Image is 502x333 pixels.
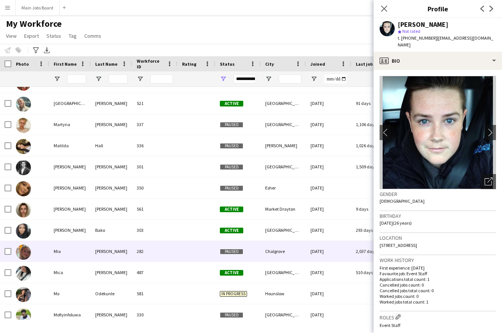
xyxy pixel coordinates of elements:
span: Workforce ID [137,58,164,69]
div: 91 days [351,93,397,114]
div: 337 [132,114,178,135]
div: Mia [49,241,91,262]
div: [PERSON_NAME] [91,304,132,325]
button: Open Filter Menu [220,76,227,82]
span: Rating [182,61,196,67]
p: Cancelled jobs count: 0 [380,282,496,288]
div: 561 [132,199,178,219]
img: Martyna Piatek [16,118,31,133]
span: Photo [16,61,29,67]
div: Hounslow [261,283,306,304]
span: [DEMOGRAPHIC_DATA] [380,198,425,204]
div: [DATE] [306,241,351,262]
div: [DATE] [306,114,351,135]
div: [PERSON_NAME] [49,220,91,240]
div: [PERSON_NAME] [91,199,132,219]
img: Mofiyinfoluwa Ajala [16,308,31,323]
button: Open Filter Menu [265,76,272,82]
div: [PERSON_NAME] [91,241,132,262]
div: Bako [91,220,132,240]
div: 303 [132,220,178,240]
div: 293 days [351,220,397,240]
div: 9 days [351,199,397,219]
div: Market Drayton [261,199,306,219]
div: 1,026 days [351,135,397,156]
img: Megan Richards [16,181,31,196]
div: [GEOGRAPHIC_DATA] [261,262,306,283]
span: City [265,61,274,67]
span: | [EMAIL_ADDRESS][DOMAIN_NAME] [398,35,493,48]
span: Event Staff [380,322,400,328]
a: Status [43,31,64,41]
div: [PERSON_NAME] [49,177,91,198]
span: Comms [84,32,101,39]
div: 581 [132,283,178,304]
h3: Work history [380,257,496,264]
p: Applications total count: 1 [380,276,496,282]
span: Paused [220,185,243,191]
span: Paused [220,249,243,254]
span: Active [220,228,243,233]
span: [STREET_ADDRESS] [380,242,417,248]
h3: Roles [380,313,496,321]
span: My Workforce [6,18,62,29]
div: [GEOGRAPHIC_DATA] [261,220,306,240]
span: Active [220,101,243,106]
div: [DATE] [306,135,351,156]
div: 336 [132,135,178,156]
img: Maximilian Heil [16,160,31,175]
span: [DATE] (26 years) [380,220,412,226]
div: [DATE] [306,177,351,198]
div: [DATE] [306,262,351,283]
div: Chalgrove [261,241,306,262]
div: [PERSON_NAME] [91,156,132,177]
div: Mica [49,262,91,283]
div: 487 [132,262,178,283]
span: Paused [220,122,243,128]
span: Paused [220,312,243,318]
div: [GEOGRAPHIC_DATA] [261,156,306,177]
h3: Gender [380,191,496,197]
span: Status [46,32,61,39]
h3: Location [380,234,496,241]
span: Last Name [95,61,117,67]
span: In progress [220,291,247,297]
span: Export [24,32,39,39]
div: [DATE] [306,93,351,114]
div: 350 [132,177,178,198]
span: Last job [356,61,373,67]
div: 1,106 days [351,114,397,135]
div: 330 [132,304,178,325]
div: [DATE] [306,304,351,325]
img: Mica Ramsey [16,266,31,281]
img: Melissa Bako [16,224,31,239]
input: Last Name Filter Input [109,74,128,83]
div: Open photos pop-in [481,174,496,189]
span: Tag [69,32,77,39]
div: 510 days [351,262,397,283]
div: 282 [132,241,178,262]
img: Crew avatar or photo [380,76,496,189]
span: View [6,32,17,39]
input: Joined Filter Input [324,74,347,83]
img: Mia Richardson [16,245,31,260]
span: t. [PHONE_NUMBER] [398,35,437,41]
button: Main Jobs Board [15,0,60,15]
div: Bio [374,52,502,70]
span: Joined [310,61,325,67]
div: [GEOGRAPHIC_DATA] [49,93,91,114]
div: [GEOGRAPHIC_DATA] [261,93,306,114]
div: Matilda [49,135,91,156]
a: Comms [81,31,104,41]
button: Open Filter Menu [54,76,60,82]
input: First Name Filter Input [67,74,86,83]
a: Tag [66,31,80,41]
div: [GEOGRAPHIC_DATA] [261,114,306,135]
span: Status [220,61,235,67]
img: Megan Walters [16,202,31,217]
div: Odekunle [91,283,132,304]
div: [PERSON_NAME] [91,114,132,135]
input: City Filter Input [279,74,301,83]
button: Open Filter Menu [137,76,144,82]
p: Worked jobs count: 0 [380,293,496,299]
